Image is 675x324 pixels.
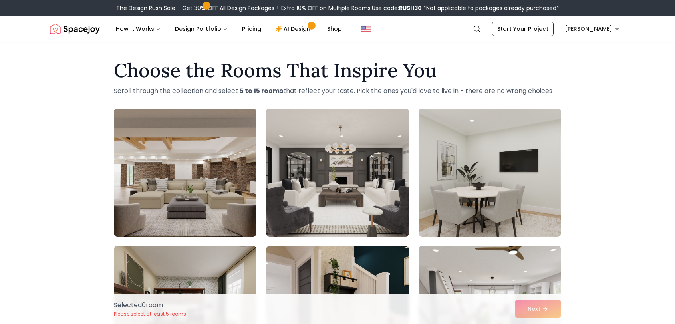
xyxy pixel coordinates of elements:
a: Shop [321,21,348,37]
img: Room room-3 [419,109,561,237]
p: Selected 0 room [114,300,186,310]
h1: Choose the Rooms That Inspire You [114,61,561,80]
nav: Main [109,21,348,37]
button: How It Works [109,21,167,37]
button: [PERSON_NAME] [560,22,625,36]
img: Room room-2 [266,109,409,237]
a: Start Your Project [492,22,554,36]
img: Spacejoy Logo [50,21,100,37]
p: Please select at least 5 rooms [114,311,186,317]
a: Spacejoy [50,21,100,37]
img: Room room-1 [114,109,256,237]
p: Scroll through the collection and select that reflect your taste. Pick the ones you'd love to liv... [114,86,561,96]
img: United States [361,24,371,34]
a: AI Design [269,21,319,37]
div: The Design Rush Sale – Get 30% OFF All Design Packages + Extra 10% OFF on Multiple Rooms. [116,4,559,12]
span: *Not applicable to packages already purchased* [422,4,559,12]
a: Pricing [236,21,268,37]
strong: 5 to 15 rooms [240,86,283,95]
nav: Global [50,16,625,42]
span: Use code: [372,4,422,12]
b: RUSH30 [399,4,422,12]
button: Design Portfolio [169,21,234,37]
